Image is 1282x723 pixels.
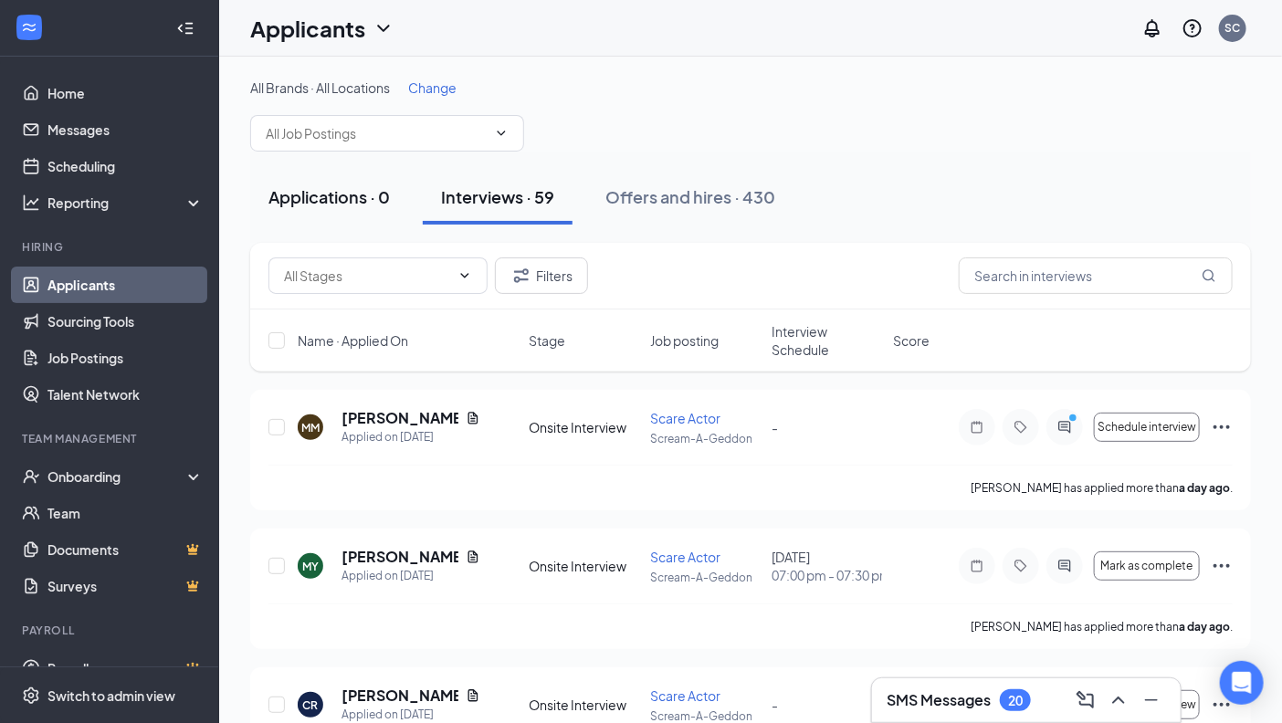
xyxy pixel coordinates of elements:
[1008,693,1023,708] div: 20
[250,13,365,44] h1: Applicants
[47,568,204,604] a: SurveysCrown
[1211,416,1233,438] svg: Ellipses
[47,148,204,184] a: Scheduling
[530,696,640,714] div: Onsite Interview
[47,340,204,376] a: Job Postings
[1101,560,1193,572] span: Mark as complete
[47,75,204,111] a: Home
[466,411,480,425] svg: Document
[772,566,882,584] span: 07:00 pm - 07:30 pm
[408,79,457,96] span: Change
[650,331,719,350] span: Job posting
[266,123,487,143] input: All Job Postings
[1094,551,1200,581] button: Mark as complete
[268,185,390,208] div: Applications · 0
[342,408,458,428] h5: [PERSON_NAME]
[301,420,320,435] div: MM
[457,268,472,283] svg: ChevronDown
[959,257,1233,294] input: Search in interviews
[302,559,319,574] div: MY
[650,431,761,446] p: Scream-A-Geddon
[1071,686,1100,715] button: ComposeMessage
[1225,20,1241,36] div: SC
[966,420,988,435] svg: Note
[176,19,194,37] svg: Collapse
[342,547,458,567] h5: [PERSON_NAME]
[1104,686,1133,715] button: ChevronUp
[1211,694,1233,716] svg: Ellipses
[1182,17,1203,39] svg: QuestionInfo
[47,531,204,568] a: DocumentsCrown
[1108,689,1130,711] svg: ChevronUp
[342,428,480,446] div: Applied on [DATE]
[22,467,40,486] svg: UserCheck
[22,239,200,255] div: Hiring
[772,697,778,713] span: -
[342,567,480,585] div: Applied on [DATE]
[971,619,1233,634] p: [PERSON_NAME] has applied more than .
[47,467,188,486] div: Onboarding
[650,687,720,704] span: Scare Actor
[22,623,200,638] div: Payroll
[1065,413,1087,427] svg: PrimaryDot
[1202,268,1216,283] svg: MagnifyingGlass
[772,322,882,359] span: Interview Schedule
[650,570,761,585] p: Scream-A-Geddon
[373,17,394,39] svg: ChevronDown
[966,559,988,573] svg: Note
[1075,689,1097,711] svg: ComposeMessage
[47,267,204,303] a: Applicants
[772,419,778,435] span: -
[342,686,458,706] h5: [PERSON_NAME]
[47,376,204,413] a: Talent Network
[1140,689,1162,711] svg: Minimize
[494,126,509,141] svg: ChevronDown
[284,266,450,286] input: All Stages
[1098,421,1196,434] span: Schedule interview
[22,194,40,212] svg: Analysis
[466,550,480,564] svg: Document
[650,549,720,565] span: Scare Actor
[1141,17,1163,39] svg: Notifications
[1054,420,1076,435] svg: ActiveChat
[250,79,390,96] span: All Brands · All Locations
[441,185,554,208] div: Interviews · 59
[47,194,205,212] div: Reporting
[1010,559,1032,573] svg: Tag
[22,686,40,705] svg: Settings
[20,18,38,37] svg: WorkstreamLogo
[1179,481,1230,495] b: a day ago
[510,265,532,287] svg: Filter
[971,480,1233,496] p: [PERSON_NAME] has applied more than .
[1220,661,1264,705] div: Open Intercom Messenger
[1094,413,1200,442] button: Schedule interview
[47,686,175,705] div: Switch to admin view
[650,410,720,426] span: Scare Actor
[298,331,408,350] span: Name · Applied On
[1211,555,1233,577] svg: Ellipses
[22,431,200,446] div: Team Management
[1179,620,1230,634] b: a day ago
[1054,559,1076,573] svg: ActiveChat
[303,697,319,713] div: CR
[466,688,480,703] svg: Document
[887,690,991,710] h3: SMS Messages
[495,257,588,294] button: Filter Filters
[530,557,640,575] div: Onsite Interview
[530,418,640,436] div: Onsite Interview
[1010,420,1032,435] svg: Tag
[1137,686,1166,715] button: Minimize
[47,111,204,148] a: Messages
[893,331,930,350] span: Score
[47,303,204,340] a: Sourcing Tools
[47,650,204,686] a: PayrollCrown
[47,495,204,531] a: Team
[605,185,775,208] div: Offers and hires · 430
[772,548,882,584] div: [DATE]
[530,331,566,350] span: Stage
